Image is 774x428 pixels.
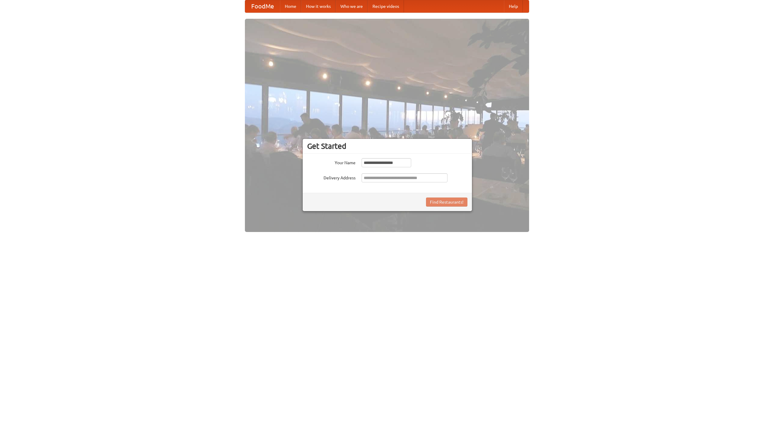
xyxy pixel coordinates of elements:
h3: Get Started [307,142,467,151]
a: Home [280,0,301,12]
a: Who we are [336,0,368,12]
a: Recipe videos [368,0,404,12]
a: Help [504,0,523,12]
a: How it works [301,0,336,12]
label: Your Name [307,158,356,166]
button: Find Restaurants! [426,198,467,207]
label: Delivery Address [307,173,356,181]
a: FoodMe [245,0,280,12]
